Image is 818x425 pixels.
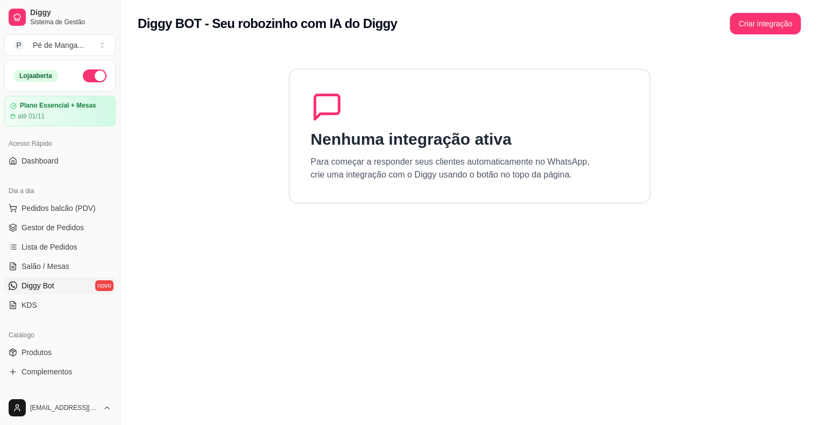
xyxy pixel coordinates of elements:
div: Acesso Rápido [4,135,116,152]
button: Criar integração [730,13,801,34]
span: Salão / Mesas [22,261,69,272]
h1: Nenhuma integração ativa [311,130,511,149]
a: Gestor de Pedidos [4,219,116,236]
p: Para começar a responder seus clientes automaticamente no WhatsApp, crie uma integração com o Dig... [311,155,590,181]
span: KDS [22,300,37,310]
button: Pedidos balcão (PDV) [4,200,116,217]
div: Loja aberta [13,70,58,82]
h2: Diggy BOT - Seu robozinho com IA do Diggy [138,15,397,32]
button: [EMAIL_ADDRESS][DOMAIN_NAME] [4,395,116,421]
span: Diggy [30,8,111,18]
a: KDS [4,296,116,314]
button: Alterar Status [83,69,106,82]
span: Diggy Bot [22,280,54,291]
div: Dia a dia [4,182,116,200]
span: Gestor de Pedidos [22,222,84,233]
span: Lista de Pedidos [22,242,77,252]
button: Select a team [4,34,116,56]
a: Complementos [4,363,116,380]
div: Catálogo [4,327,116,344]
a: Plano Essencial + Mesasaté 01/11 [4,96,116,126]
div: Pé de Manga ... [33,40,84,51]
article: até 01/11 [18,112,45,121]
a: Diggy Botnovo [4,277,116,294]
span: Sistema de Gestão [30,18,111,26]
a: Dashboard [4,152,116,169]
a: Salão / Mesas [4,258,116,275]
span: Pedidos balcão (PDV) [22,203,96,214]
article: Plano Essencial + Mesas [20,102,96,110]
span: Dashboard [22,155,59,166]
span: Produtos [22,347,52,358]
span: Complementos [22,366,72,377]
a: Produtos [4,344,116,361]
a: Lista de Pedidos [4,238,116,256]
span: P [13,40,24,51]
span: [EMAIL_ADDRESS][DOMAIN_NAME] [30,403,98,412]
a: DiggySistema de Gestão [4,4,116,30]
